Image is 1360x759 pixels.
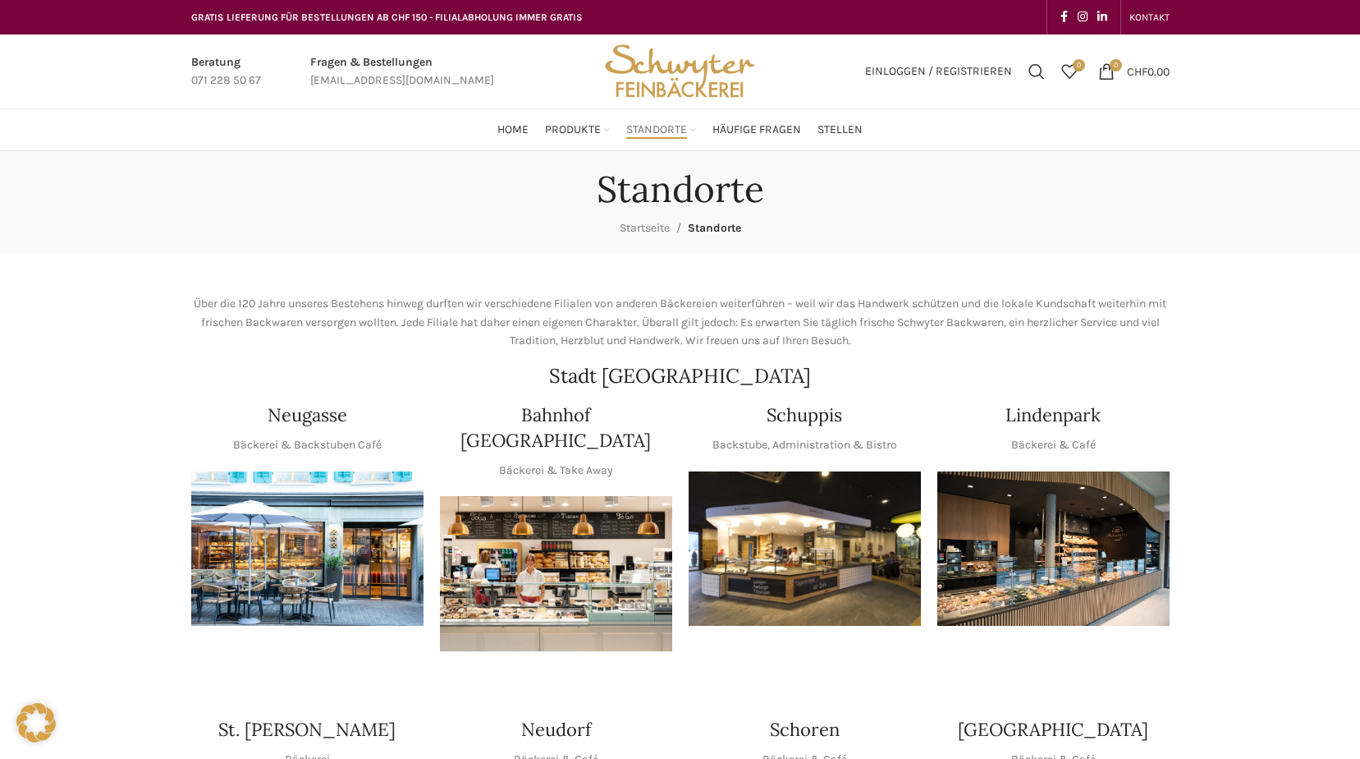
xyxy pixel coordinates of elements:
span: Home [497,122,529,138]
span: Standorte [688,221,741,235]
span: Standorte [626,122,687,138]
a: Linkedin social link [1092,6,1112,29]
h1: Standorte [597,168,764,211]
div: Main navigation [183,113,1178,146]
a: Standorte [626,113,696,146]
a: Produkte [545,113,610,146]
a: Suchen [1020,55,1053,88]
span: Stellen [817,122,863,138]
p: Bäckerei & Café [1011,436,1096,454]
h2: Stadt [GEOGRAPHIC_DATA] [191,366,1170,386]
h4: Schuppis [767,402,842,428]
img: Neugasse [191,471,424,627]
h4: Neudorf [521,717,591,743]
p: Über die 120 Jahre unseres Bestehens hinweg durften wir verschiedene Filialen von anderen Bäckere... [191,295,1170,350]
div: Secondary navigation [1121,1,1178,34]
a: Instagram social link [1073,6,1092,29]
a: KONTAKT [1129,1,1170,34]
span: CHF [1127,64,1147,78]
h4: Lindenpark [1005,402,1101,428]
a: Startseite [620,221,670,235]
h4: Schoren [770,717,840,743]
p: Backstube, Administration & Bistro [712,436,897,454]
img: Bahnhof St. Gallen [440,496,672,651]
h4: St. [PERSON_NAME] [218,717,396,743]
a: Einloggen / Registrieren [857,55,1020,88]
span: 0 [1110,59,1122,71]
a: Infobox link [310,53,494,90]
bdi: 0.00 [1127,64,1170,78]
p: Bäckerei & Backstuben Café [233,436,382,454]
span: Häufige Fragen [712,122,801,138]
h4: [GEOGRAPHIC_DATA] [958,717,1148,743]
span: Produkte [545,122,601,138]
a: Facebook social link [1055,6,1073,29]
p: Bäckerei & Take Away [499,462,613,480]
a: Infobox link [191,53,261,90]
img: 150130-Schwyter-013 [689,471,921,627]
div: Meine Wunschliste [1053,55,1086,88]
span: KONTAKT [1129,11,1170,23]
a: Site logo [599,63,760,77]
h4: Neugasse [268,402,347,428]
span: 0 [1073,59,1085,71]
span: Einloggen / Registrieren [865,66,1012,77]
a: 0 CHF0.00 [1090,55,1178,88]
a: Home [497,113,529,146]
span: GRATIS LIEFERUNG FÜR BESTELLUNGEN AB CHF 150 - FILIALABHOLUNG IMMER GRATIS [191,11,583,23]
h4: Bahnhof [GEOGRAPHIC_DATA] [440,402,672,453]
a: Stellen [817,113,863,146]
a: Häufige Fragen [712,113,801,146]
img: 017-e1571925257345 [937,471,1170,627]
a: 0 [1053,55,1086,88]
img: Bäckerei Schwyter [599,34,760,108]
